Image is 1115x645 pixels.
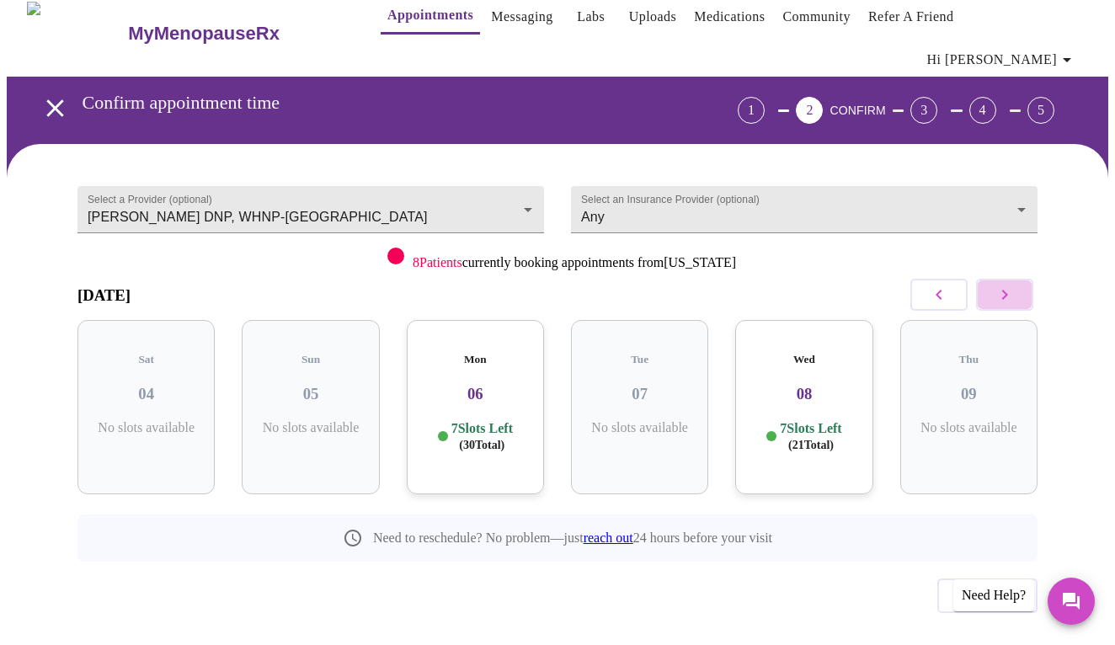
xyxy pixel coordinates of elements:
[420,353,531,366] h5: Mon
[1027,97,1054,124] div: 5
[413,255,462,269] span: 8 Patients
[788,439,834,451] span: ( 21 Total)
[91,420,201,435] p: No slots available
[796,97,823,124] div: 2
[584,530,633,545] a: reach out
[910,97,937,124] div: 3
[451,420,513,453] p: 7 Slots Left
[91,353,201,366] h5: Sat
[491,5,552,29] a: Messaging
[126,4,347,63] a: MyMenopauseRx
[937,578,1038,612] button: Previous
[694,5,765,29] a: Medications
[420,385,531,403] h3: 06
[749,385,859,403] h3: 08
[830,104,885,117] span: CONFIRM
[629,5,677,29] a: Uploads
[969,97,996,124] div: 4
[584,420,695,435] p: No slots available
[91,385,201,403] h3: 04
[738,97,765,124] div: 1
[577,5,605,29] a: Labs
[780,420,841,453] p: 7 Slots Left
[914,420,1024,435] p: No slots available
[584,353,695,366] h5: Tue
[373,530,772,546] p: Need to reschedule? No problem—just 24 hours before your visit
[255,420,365,435] p: No slots available
[914,385,1024,403] h3: 09
[584,385,695,403] h3: 07
[953,579,1034,611] div: Need Help?
[27,2,126,65] img: MyMenopauseRx Logo
[782,5,851,29] a: Community
[1048,578,1095,625] button: Messages
[749,353,859,366] h5: Wed
[927,48,1077,72] span: Hi [PERSON_NAME]
[914,353,1024,366] h5: Thu
[128,23,280,45] h3: MyMenopauseRx
[868,5,954,29] a: Refer a Friend
[77,186,544,233] div: [PERSON_NAME] DNP, WHNP-[GEOGRAPHIC_DATA]
[77,286,131,305] h3: [DATE]
[459,439,504,451] span: ( 30 Total)
[83,92,644,114] h3: Confirm appointment time
[920,43,1084,77] button: Hi [PERSON_NAME]
[571,186,1038,233] div: Any
[255,385,365,403] h3: 05
[413,255,736,270] p: currently booking appointments from [US_STATE]
[255,353,365,366] h5: Sun
[30,83,80,133] button: open drawer
[387,3,473,27] a: Appointments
